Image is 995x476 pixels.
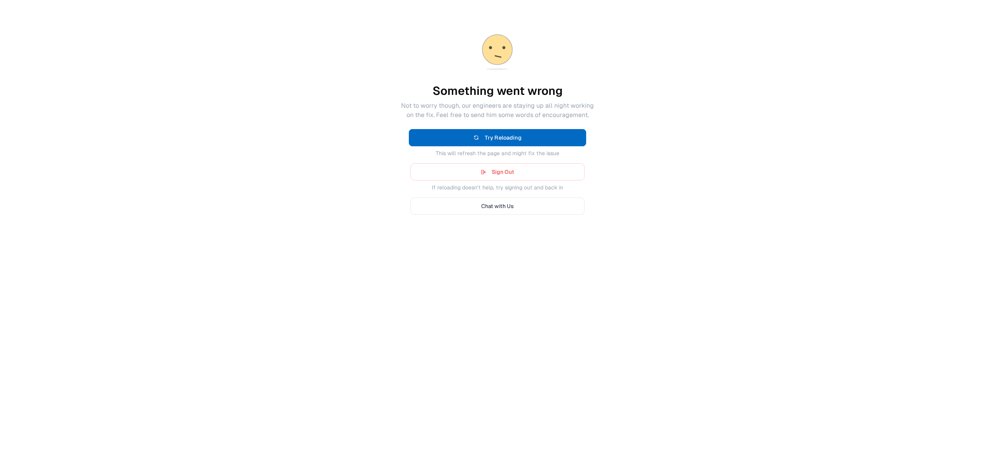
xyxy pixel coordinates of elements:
span: Sign Out [492,167,514,177]
p: This will refresh the page and might fix the issue [410,149,585,157]
button: Sign Out [410,163,585,180]
div: animation [466,12,529,75]
h1: Something went wrong [398,84,597,98]
p: Not to worry though, our engineers are staying up all night working on the fix. Feel free to send... [398,101,597,120]
button: Chat with Us [410,198,585,215]
button: Try Reloading [409,129,587,147]
span: Chat with Us [481,201,514,211]
p: If reloading doesn't help, try signing out and back in [410,184,585,191]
